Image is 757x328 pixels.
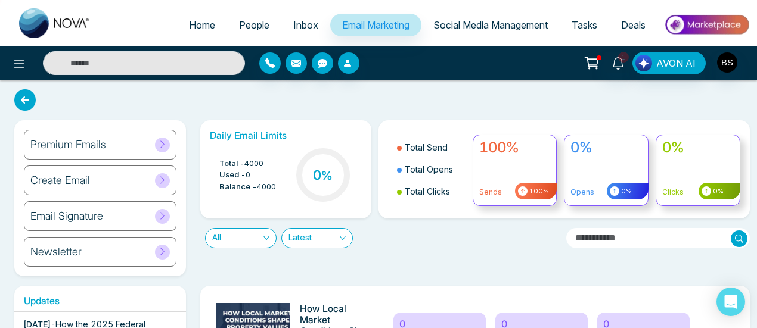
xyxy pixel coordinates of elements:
span: Inbox [293,19,318,31]
span: Email Marketing [342,19,409,31]
a: Email Marketing [330,14,421,36]
p: Clicks [662,187,734,198]
a: People [227,14,281,36]
h3: 0 [313,167,333,183]
p: Sends [479,187,551,198]
span: Tasks [572,19,597,31]
a: Tasks [560,14,609,36]
h6: Newsletter [30,245,82,258]
span: All [212,229,269,248]
span: 4000 [257,181,276,193]
span: 0% [711,186,724,196]
a: 1 [604,52,632,73]
h6: Create Email [30,174,90,187]
span: % [321,168,333,183]
a: Home [177,14,227,36]
li: Total Opens [397,158,466,180]
li: Total Clicks [397,180,466,202]
span: Total - [219,158,244,170]
span: 1 [618,52,629,63]
p: Opens [570,187,642,198]
span: Social Media Management [433,19,548,31]
img: Nova CRM Logo [19,8,91,38]
span: Latest [288,229,346,248]
h6: Email Signature [30,210,103,223]
button: AVON AI [632,52,706,74]
h4: 0% [662,139,734,157]
div: Open Intercom Messenger [716,288,745,316]
a: Social Media Management [421,14,560,36]
span: 4000 [244,158,263,170]
img: Market-place.gif [663,11,750,38]
h4: 100% [479,139,551,157]
span: Deals [621,19,646,31]
span: Home [189,19,215,31]
span: Used - [219,169,246,181]
span: AVON AI [656,56,696,70]
a: Inbox [281,14,330,36]
li: Total Send [397,136,466,158]
img: Lead Flow [635,55,652,71]
h6: Daily Email Limits [210,130,362,141]
span: 0 [246,169,250,181]
img: User Avatar [717,52,737,73]
span: 0% [619,186,632,196]
h6: Premium Emails [30,138,106,151]
span: 100% [528,186,549,196]
span: People [239,19,269,31]
span: Balance - [219,181,257,193]
h6: Updates [14,295,186,307]
a: Deals [609,14,657,36]
h4: 0% [570,139,642,157]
